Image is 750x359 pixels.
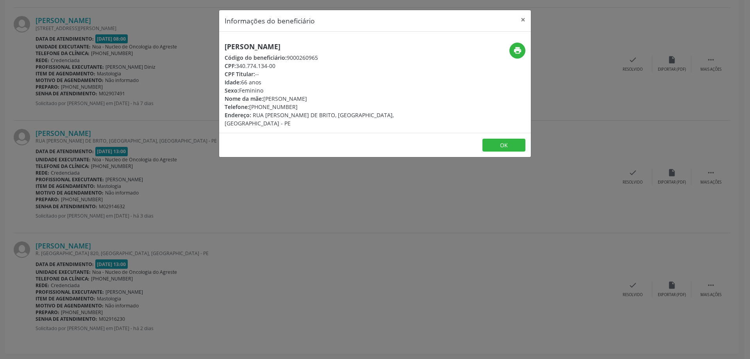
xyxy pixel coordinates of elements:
[482,139,525,152] button: OK
[225,111,394,127] span: RUA [PERSON_NAME] DE BRITO, [GEOGRAPHIC_DATA], [GEOGRAPHIC_DATA] - PE
[225,62,236,70] span: CPF:
[225,54,421,62] div: 9000260965
[225,95,263,102] span: Nome da mãe:
[225,86,421,95] div: Feminino
[515,10,531,29] button: Close
[225,62,421,70] div: 340.774.134-00
[225,87,239,94] span: Sexo:
[509,43,525,59] button: print
[225,79,241,86] span: Idade:
[225,103,249,111] span: Telefone:
[225,111,251,119] span: Endereço:
[225,103,421,111] div: [PHONE_NUMBER]
[225,70,421,78] div: --
[225,70,255,78] span: CPF Titular:
[225,43,421,51] h5: [PERSON_NAME]
[225,95,421,103] div: [PERSON_NAME]
[225,78,421,86] div: 66 anos
[513,46,522,55] i: print
[225,54,287,61] span: Código do beneficiário:
[225,16,315,26] h5: Informações do beneficiário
